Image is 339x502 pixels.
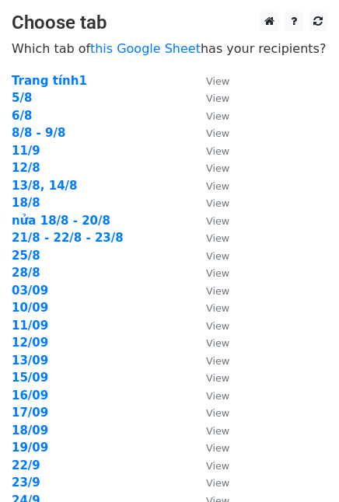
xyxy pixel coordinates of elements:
[12,406,48,420] a: 17/09
[190,319,229,333] a: View
[12,249,40,263] a: 25/8
[206,250,229,262] small: View
[206,407,229,419] small: View
[190,126,229,140] a: View
[190,144,229,158] a: View
[190,249,229,263] a: View
[12,284,48,298] a: 03/09
[190,389,229,403] a: View
[206,162,229,174] small: View
[206,372,229,384] small: View
[12,336,48,350] a: 12/09
[12,161,40,175] a: 12/8
[12,109,32,123] a: 6/8
[206,75,229,87] small: View
[190,214,229,228] a: View
[190,301,229,315] a: View
[206,355,229,367] small: View
[206,197,229,209] small: View
[12,371,48,385] a: 15/09
[12,424,48,438] a: 18/09
[190,179,229,193] a: View
[206,390,229,402] small: View
[12,266,40,280] a: 28/8
[206,145,229,157] small: View
[206,92,229,104] small: View
[12,319,48,333] a: 11/09
[12,301,48,315] a: 10/09
[206,110,229,122] small: View
[190,91,229,105] a: View
[190,458,229,472] a: View
[12,389,48,403] a: 16/09
[12,12,327,34] h3: Choose tab
[12,231,124,245] a: 21/8 - 22/8 - 23/8
[206,127,229,139] small: View
[206,215,229,227] small: View
[12,441,48,455] a: 19/09
[206,232,229,244] small: View
[206,477,229,489] small: View
[12,74,87,88] a: Trang tính1
[12,144,40,158] a: 11/9
[206,267,229,279] small: View
[206,442,229,454] small: View
[190,406,229,420] a: View
[12,91,32,105] a: 5/8
[190,476,229,490] a: View
[12,196,40,210] a: 18/8
[12,126,65,140] a: 8/8 - 9/8
[206,460,229,472] small: View
[90,41,201,56] a: this Google Sheet
[190,109,229,123] a: View
[206,337,229,349] small: View
[12,179,78,193] a: 13/8, 14/8
[190,371,229,385] a: View
[206,302,229,314] small: View
[190,74,229,88] a: View
[12,40,327,57] p: Which tab of has your recipients?
[190,441,229,455] a: View
[12,354,48,368] a: 13/09
[12,214,110,228] a: nửa 18/8 - 20/8
[12,476,40,490] a: 23/9
[190,231,229,245] a: View
[206,425,229,437] small: View
[190,284,229,298] a: View
[190,354,229,368] a: View
[206,180,229,192] small: View
[206,320,229,332] small: View
[190,266,229,280] a: View
[12,458,40,472] a: 22/9
[190,336,229,350] a: View
[190,196,229,210] a: View
[190,424,229,438] a: View
[206,285,229,297] small: View
[190,161,229,175] a: View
